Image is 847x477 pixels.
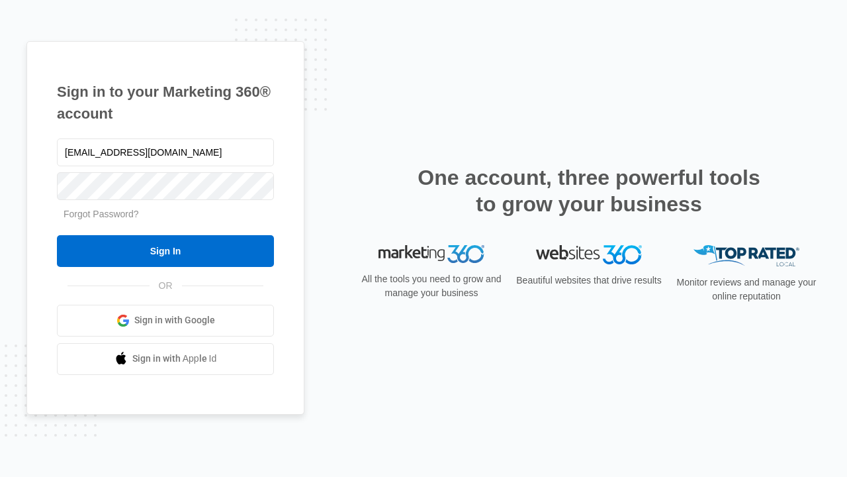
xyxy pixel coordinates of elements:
[150,279,182,293] span: OR
[57,305,274,337] a: Sign in with Google
[64,209,139,219] a: Forgot Password?
[134,313,215,327] span: Sign in with Google
[414,164,764,217] h2: One account, three powerful tools to grow your business
[693,245,799,267] img: Top Rated Local
[515,274,663,288] p: Beautiful websites that drive results
[57,343,274,375] a: Sign in with Apple Id
[132,352,217,366] span: Sign in with Apple Id
[379,245,484,264] img: Marketing 360
[672,276,821,303] p: Monitor reviews and manage your online reputation
[57,81,274,125] h1: Sign in to your Marketing 360® account
[57,235,274,267] input: Sign In
[536,245,642,264] img: Websites 360
[57,138,274,166] input: Email
[357,272,506,300] p: All the tools you need to grow and manage your business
